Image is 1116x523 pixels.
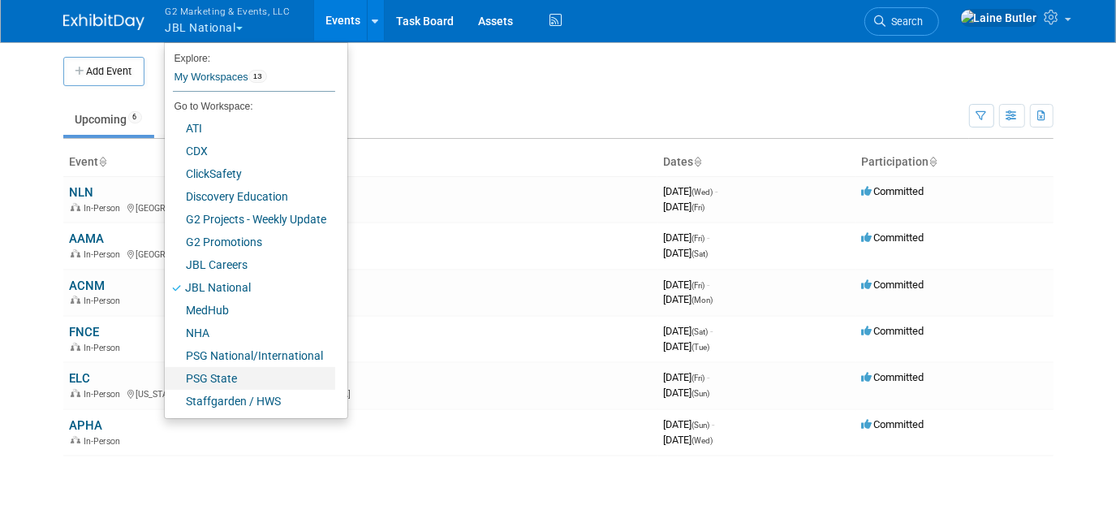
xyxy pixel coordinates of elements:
span: [DATE] [664,231,710,244]
span: [DATE] [664,279,710,291]
span: - [713,418,715,430]
img: In-Person Event [71,296,80,304]
div: [US_STATE][GEOGRAPHIC_DATA], [GEOGRAPHIC_DATA] [70,387,651,400]
span: [DATE] [664,201,705,213]
a: JBL National [165,276,335,299]
a: ATI [165,117,335,140]
a: ClickSafety [165,162,335,185]
a: CDX [165,140,335,162]
img: In-Person Event [71,389,80,397]
a: ACNM [70,279,106,293]
span: Search [886,15,924,28]
a: Past144 [157,104,228,135]
a: Sort by Participation Type [929,155,937,168]
a: G2 Promotions [165,231,335,253]
span: In-Person [84,203,126,214]
span: Committed [862,231,924,244]
img: In-Person Event [71,203,80,211]
a: G2 Projects - Weekly Update [165,208,335,231]
span: Committed [862,325,924,337]
a: ELC [70,371,91,386]
a: MedHub [165,299,335,322]
span: G2 Marketing & Events, LLC [166,2,291,19]
a: Discovery Education [165,185,335,208]
a: JBL Careers [165,253,335,276]
img: In-Person Event [71,249,80,257]
span: In-Person [84,249,126,260]
span: [DATE] [664,418,715,430]
span: (Sun) [692,421,710,430]
span: In-Person [84,436,126,447]
a: Staffgarden / HWS [165,390,335,413]
span: Committed [862,185,924,197]
span: (Mon) [692,296,713,305]
span: In-Person [84,343,126,353]
span: (Tue) [692,343,710,352]
span: [DATE] [664,387,710,399]
span: In-Person [84,389,126,400]
span: 6 [128,111,142,123]
a: Sort by Event Name [99,155,107,168]
span: - [716,185,718,197]
span: [DATE] [664,340,710,352]
span: [DATE] [664,185,718,197]
span: (Fri) [692,234,705,243]
li: Explore: [165,49,335,63]
a: Upcoming6 [63,104,154,135]
div: [GEOGRAPHIC_DATA], [GEOGRAPHIC_DATA] [70,247,651,260]
span: [DATE] [664,325,713,337]
span: (Fri) [692,281,705,290]
span: - [711,325,713,337]
span: 13 [248,70,267,83]
span: Committed [862,418,924,430]
li: Go to Workspace: [165,96,335,117]
span: (Sat) [692,249,709,258]
span: - [708,279,710,291]
span: (Fri) [692,374,705,383]
span: Committed [862,371,924,383]
span: (Sat) [692,327,709,336]
a: Search [864,7,939,36]
span: (Fri) [692,203,705,212]
img: In-Person Event [71,436,80,444]
img: In-Person Event [71,343,80,351]
span: - [708,371,710,383]
span: [DATE] [664,371,710,383]
img: ExhibitDay [63,14,144,30]
a: AAMA [70,231,105,246]
th: Event [63,149,657,176]
span: - [708,231,710,244]
a: My Workspaces13 [173,63,335,91]
span: Committed [862,279,924,291]
span: (Sun) [692,389,710,398]
span: [DATE] [664,434,713,446]
span: In-Person [84,296,126,306]
div: [GEOGRAPHIC_DATA], [GEOGRAPHIC_DATA] [70,201,651,214]
span: (Wed) [692,436,713,445]
a: NLN [70,185,94,200]
span: (Wed) [692,188,713,197]
a: FNCE [70,325,100,339]
th: Dates [657,149,855,176]
button: Add Event [63,57,144,86]
img: Laine Butler [960,9,1038,27]
th: Participation [855,149,1054,176]
a: APHA [70,418,103,433]
a: NHA [165,322,335,344]
a: Sort by Start Date [694,155,702,168]
span: [DATE] [664,247,709,259]
a: PSG National/International [165,344,335,367]
span: [DATE] [664,293,713,305]
a: PSG State [165,367,335,390]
